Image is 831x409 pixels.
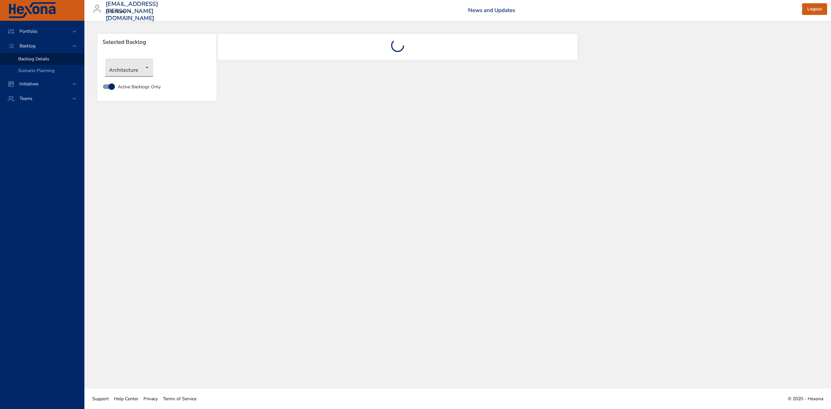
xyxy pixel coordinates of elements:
img: Hexona [8,2,56,19]
span: Backlog [14,43,41,49]
span: Teams [14,95,38,102]
span: Active Backlogs Only [118,83,161,90]
span: Portfolio [14,28,43,34]
span: © 2020 - Hexona [788,396,823,402]
span: Terms of Service [163,396,196,402]
a: News and Updates [468,6,515,14]
a: Support [90,391,111,406]
span: Help Center [114,396,138,402]
span: Scenario Planning [18,68,55,74]
span: Privacy [143,396,158,402]
a: Help Center [111,391,141,406]
span: Support [92,396,109,402]
span: Initiatives [14,81,44,87]
span: Backlog Details [18,56,49,62]
a: Privacy [141,391,160,406]
div: Architecture [105,58,153,77]
button: Logout [802,3,827,15]
a: Terms of Service [160,391,199,406]
span: Logout [807,5,822,13]
div: Raintree [106,6,134,17]
h3: [EMAIL_ADDRESS][PERSON_NAME][DOMAIN_NAME] [106,1,158,22]
span: Selected Backlog [103,39,211,45]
